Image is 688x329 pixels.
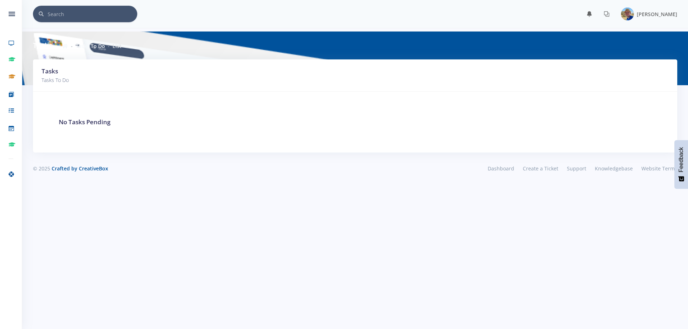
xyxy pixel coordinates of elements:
a: Knowledgebase [591,163,637,174]
a: Tasks To Do [76,43,105,49]
button: Feedback - Show survey [674,140,688,189]
a: Dashboard [483,163,519,174]
img: Image placeholder [621,8,634,20]
a: Image placeholder [PERSON_NAME] [615,6,677,22]
a: Support [563,163,591,174]
li: List [105,42,121,50]
input: Search [48,6,137,22]
a: Crafted by CreativeBox [52,165,108,172]
nav: breadcrumb [62,42,121,50]
a: Website Terms [637,163,677,174]
span: Knowledgebase [595,165,633,172]
p: Tasks To Do [42,76,456,84]
h6: Tasks [33,40,52,51]
span: [PERSON_NAME] [637,11,677,18]
a: Create a Ticket [519,163,563,174]
h3: No Tasks Pending [59,117,651,127]
h3: Tasks [42,67,456,76]
div: © 2025 [33,165,350,172]
span: Feedback [678,147,684,172]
